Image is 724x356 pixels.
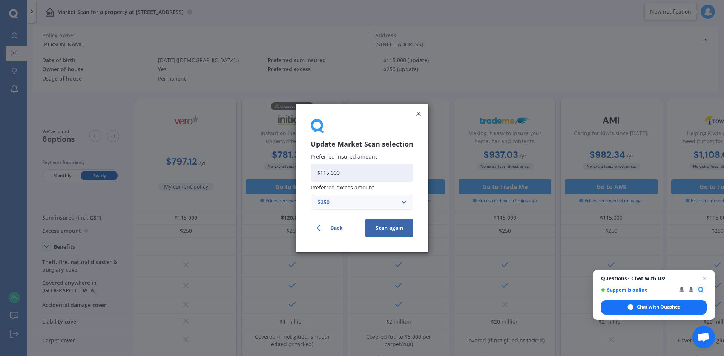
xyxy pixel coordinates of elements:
[365,219,413,237] button: Scan again
[311,164,413,182] input: Enter amount
[311,219,359,237] button: Back
[311,140,413,148] h3: Update Market Scan selection
[318,198,397,206] div: $250
[311,153,377,160] span: Preferred insured amount
[637,304,681,310] span: Chat with Quashed
[692,326,715,348] a: Open chat
[311,184,374,191] span: Preferred excess amount
[601,300,707,315] span: Chat with Quashed
[601,275,707,281] span: Questions? Chat with us!
[601,287,674,293] span: Support is online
